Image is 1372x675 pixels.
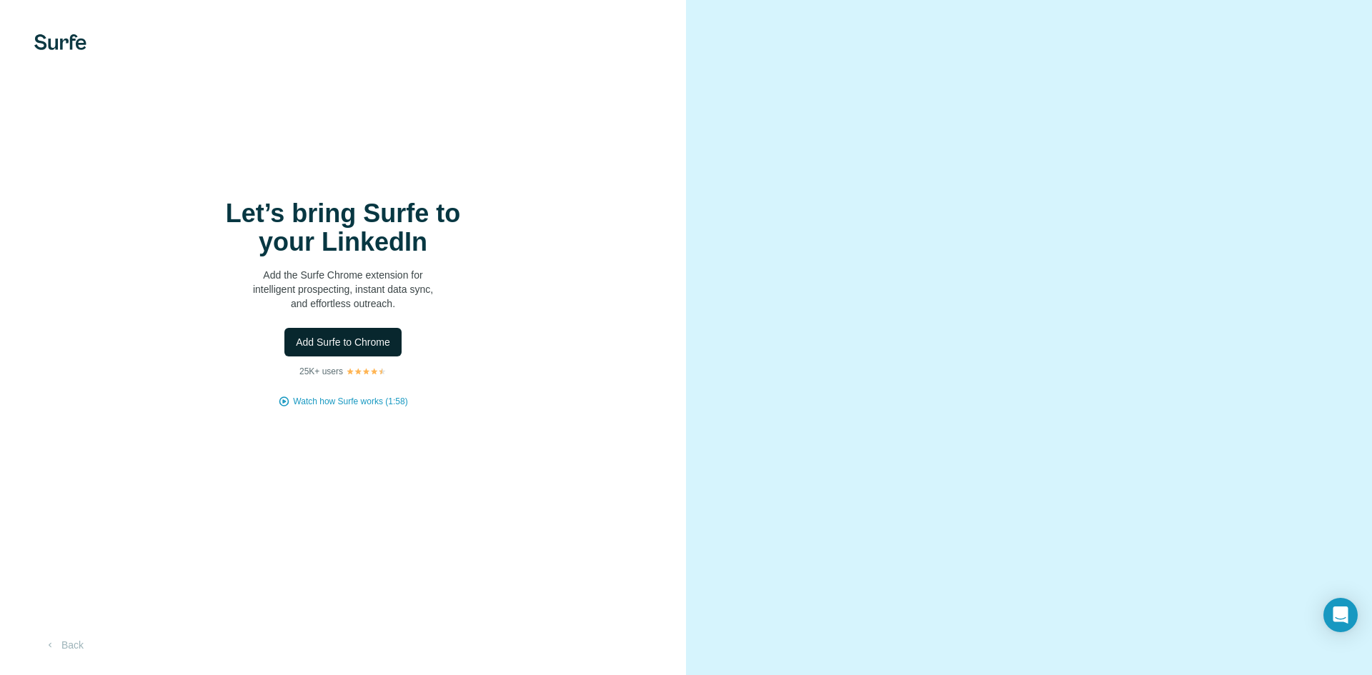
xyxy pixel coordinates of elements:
[34,34,86,50] img: Surfe's logo
[299,365,343,378] p: 25K+ users
[296,335,390,349] span: Add Surfe to Chrome
[284,328,402,356] button: Add Surfe to Chrome
[346,367,387,376] img: Rating Stars
[34,632,94,658] button: Back
[1323,598,1358,632] div: Open Intercom Messenger
[200,268,486,311] p: Add the Surfe Chrome extension for intelligent prospecting, instant data sync, and effortless out...
[200,199,486,256] h1: Let’s bring Surfe to your LinkedIn
[293,395,407,408] button: Watch how Surfe works (1:58)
